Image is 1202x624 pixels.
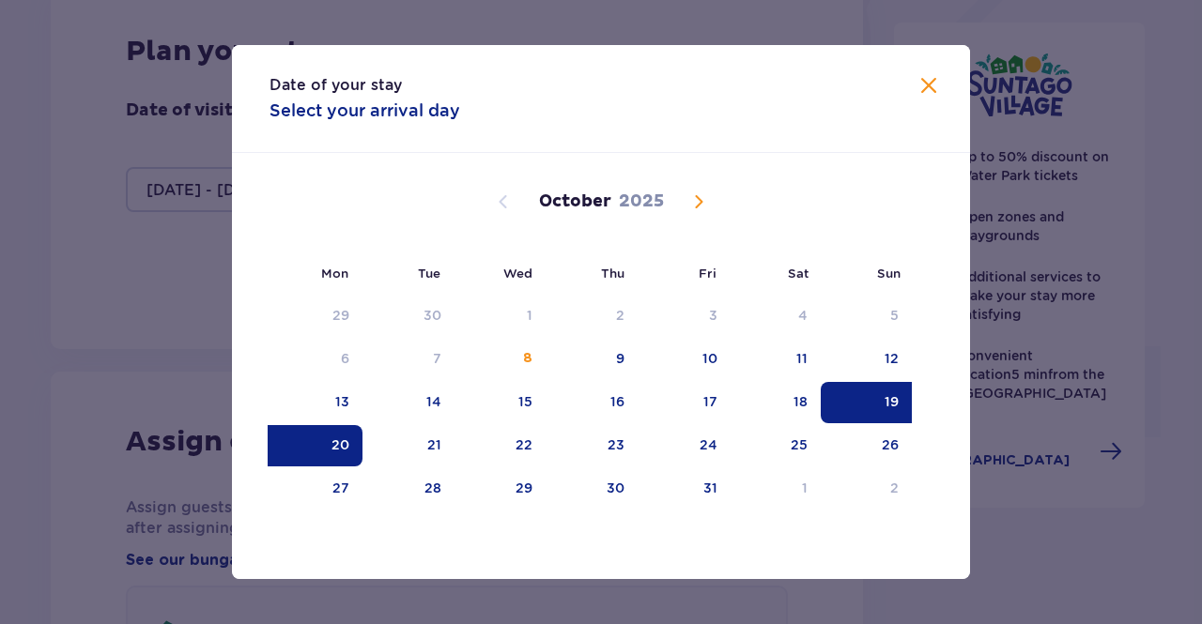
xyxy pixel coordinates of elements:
td: 12 [821,339,912,380]
td: 16 [546,382,639,423]
div: 17 [703,392,717,411]
td: 13 [270,382,362,423]
div: 29 [516,479,532,497]
div: 30 [424,306,441,325]
div: 5 [890,306,899,325]
td: 23 [546,425,639,466]
td: 2 [821,468,912,510]
div: 14 [426,392,441,411]
td: Date not available. Tuesday, September 30, 2025 [362,296,455,337]
td: Date not available. Tuesday, October 7, 2025 [362,339,455,380]
small: Fri [699,266,717,281]
div: 11 [796,349,808,368]
td: 9 [546,339,639,380]
div: 12 [885,349,899,368]
small: Wed [503,266,532,281]
div: 26 [882,435,899,454]
p: 2025 [619,190,664,213]
td: Date not available. Sunday, October 5, 2025 [821,296,912,337]
td: Date selected. Monday, October 20, 2025 [270,425,362,466]
div: 10 [702,349,717,368]
td: Date not available. Monday, September 29, 2025 [270,296,362,337]
div: 8 [523,349,532,368]
div: 27 [332,479,349,497]
div: 1 [802,479,808,497]
td: 25 [731,425,822,466]
p: October [539,190,611,213]
p: Select your arrival day [270,99,460,122]
td: 27 [270,468,362,510]
td: 22 [455,425,546,466]
div: 31 [703,479,717,497]
td: 28 [362,468,455,510]
button: Close [917,75,940,99]
td: 30 [546,468,639,510]
small: Mon [321,266,348,281]
div: 21 [427,435,441,454]
td: 24 [638,425,731,466]
div: 24 [700,435,717,454]
div: 7 [433,349,441,368]
div: 1 [527,306,532,325]
div: 18 [794,392,808,411]
div: 13 [335,392,349,411]
div: 23 [608,435,624,454]
td: 31 [638,468,731,510]
td: 11 [731,339,822,380]
small: Thu [601,266,624,281]
div: 20 [331,435,349,454]
div: 28 [424,479,441,497]
div: 2 [890,479,899,497]
div: 16 [610,392,624,411]
div: 4 [798,306,808,325]
div: 25 [791,435,808,454]
div: 6 [341,349,349,368]
div: 29 [332,306,349,325]
div: 15 [518,392,532,411]
td: 21 [362,425,455,466]
td: 1 [731,468,822,510]
td: 14 [362,382,455,423]
td: Date not available. Saturday, October 4, 2025 [731,296,822,337]
div: 2 [616,306,624,325]
div: 22 [516,435,532,454]
td: 18 [731,382,822,423]
div: 9 [616,349,624,368]
div: 19 [885,392,899,411]
td: 10 [638,339,731,380]
div: 30 [607,479,624,497]
td: Date not available. Monday, October 6, 2025 [270,339,362,380]
small: Sat [788,266,809,281]
button: Next month [687,190,710,213]
small: Tue [418,266,440,281]
div: 3 [709,306,717,325]
td: 15 [455,382,546,423]
td: 8 [455,339,546,380]
td: Date not available. Thursday, October 2, 2025 [546,296,639,337]
td: Date not available. Wednesday, October 1, 2025 [455,296,546,337]
td: 26 [821,425,912,466]
td: 29 [455,468,546,510]
td: Date selected. Sunday, October 19, 2025 [821,382,912,423]
td: Date not available. Friday, October 3, 2025 [638,296,731,337]
td: 17 [638,382,731,423]
button: Previous month [492,190,515,213]
p: Date of your stay [270,75,402,96]
small: Sun [877,266,901,281]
